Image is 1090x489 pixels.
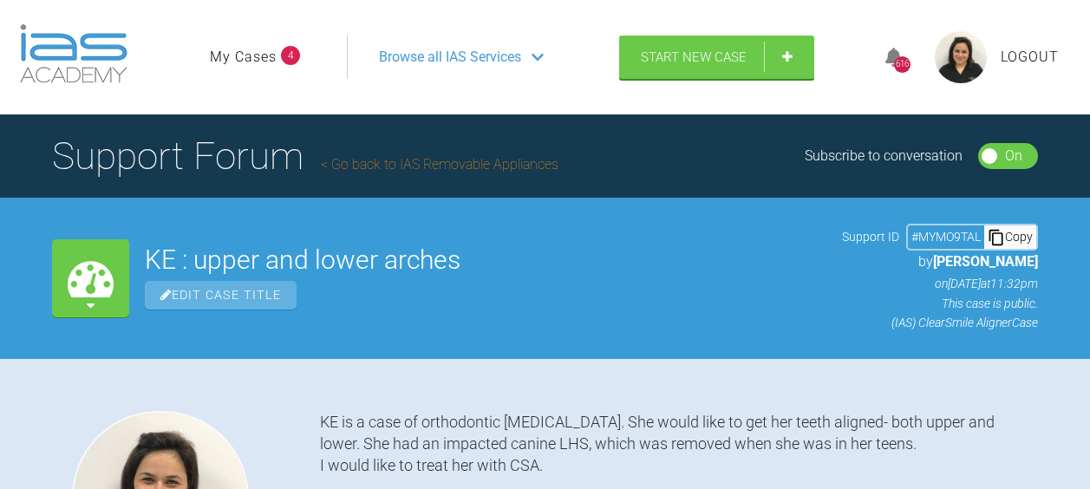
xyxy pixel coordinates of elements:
[210,46,277,68] a: My Cases
[842,294,1038,313] p: This case is public.
[933,253,1038,270] span: [PERSON_NAME]
[321,156,558,173] a: Go back to IAS Removable Appliances
[641,49,747,65] span: Start New Case
[145,247,826,273] h2: KE : upper and lower arches
[908,227,984,246] div: # MYMO9TAL
[805,145,963,167] div: Subscribe to conversation
[984,225,1036,248] div: Copy
[379,46,521,68] span: Browse all IAS Services
[842,251,1038,273] p: by
[894,56,911,73] div: 616
[1001,46,1059,68] a: Logout
[842,274,1038,293] p: on [DATE] at 11:32pm
[619,36,814,79] a: Start New Case
[1005,145,1022,167] div: On
[842,227,899,246] span: Support ID
[145,281,297,310] span: Edit Case Title
[935,31,987,83] img: profile.png
[20,24,127,83] img: logo-light.3e3ef733.png
[52,126,558,186] h1: Support Forum
[842,313,1038,332] p: (IAS) ClearSmile Aligner Case
[320,411,1038,477] div: KE is a case of orthodontic [MEDICAL_DATA]. She would like to get her teeth aligned- both upper a...
[281,46,300,65] span: 4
